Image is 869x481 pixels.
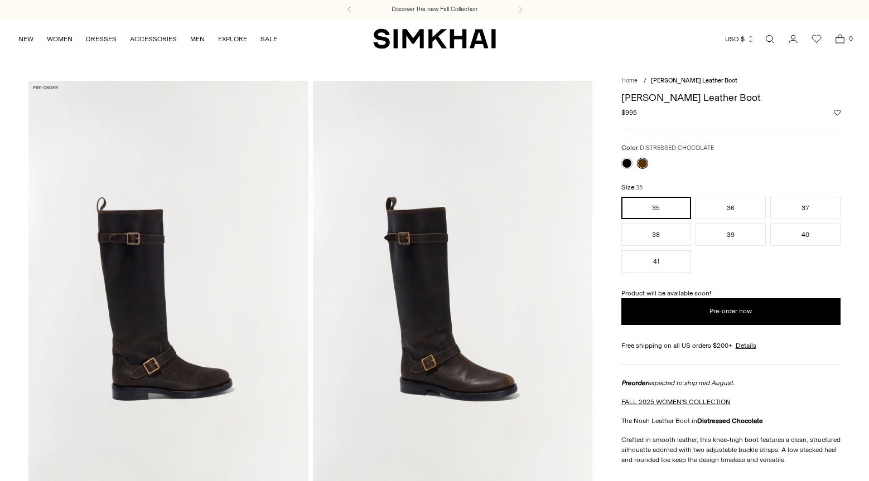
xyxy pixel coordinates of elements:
[621,93,841,103] h1: [PERSON_NAME] Leather Boot
[648,379,735,387] em: expected to ship mid August.
[644,76,646,86] div: /
[770,197,841,219] button: 37
[621,182,643,193] label: Size:
[829,28,851,50] a: Open cart modal
[621,398,731,406] a: FALL 2025 WOMEN'S COLLECTION
[736,341,756,351] a: Details
[621,77,638,84] a: Home
[846,33,856,43] span: 0
[636,184,643,191] span: 35
[651,77,737,84] span: [PERSON_NAME] Leather Boot
[640,144,714,152] span: DISTRESSED CHOCOLATE
[621,250,692,273] button: 41
[697,417,763,425] strong: Distressed Chocolate
[47,27,73,51] a: WOMEN
[621,108,637,118] span: $995
[621,197,692,219] button: 35
[782,28,804,50] a: Go to the account page
[86,27,117,51] a: DRESSES
[770,224,841,246] button: 40
[696,224,766,246] button: 39
[805,28,828,50] a: Wishlist
[759,28,781,50] a: Open search modal
[621,298,841,325] button: Add to Bag
[18,27,33,51] a: NEW
[725,27,755,51] button: USD $
[621,341,841,351] div: Free shipping on all US orders $200+
[621,224,692,246] button: 38
[130,27,177,51] a: ACCESSORIES
[621,416,841,426] p: The Noah Leather Boot in
[621,379,648,387] em: Preorder
[621,76,841,86] nav: breadcrumbs
[260,27,277,51] a: SALE
[621,143,714,153] label: Color:
[709,307,752,316] span: Pre-order now
[696,197,766,219] button: 36
[373,28,496,50] a: SIMKHAI
[621,288,841,298] p: Product will be available soon!
[218,27,247,51] a: EXPLORE
[190,27,205,51] a: MEN
[392,5,477,14] a: Discover the new Fall Collection
[834,109,841,116] button: Add to Wishlist
[621,435,841,465] p: Crafted in smooth leather, this knee-high boot features a clean, structured silhouette adorned wi...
